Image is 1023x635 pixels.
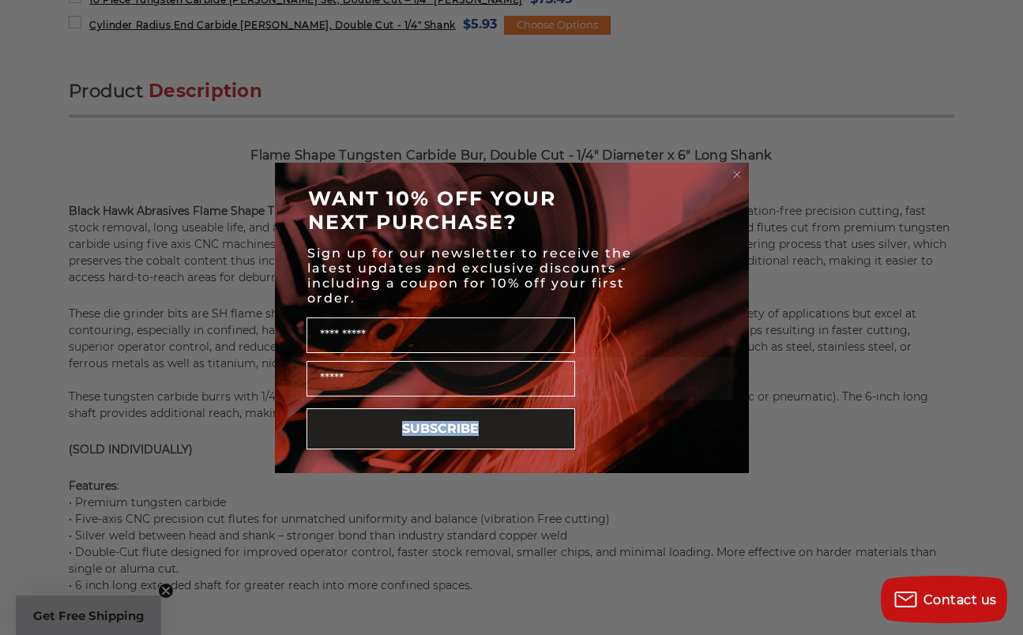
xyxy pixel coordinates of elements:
span: WANT 10% OFF YOUR NEXT PURCHASE? [308,186,556,234]
span: Sign up for our newsletter to receive the latest updates and exclusive discounts - including a co... [307,246,632,306]
span: Contact us [923,592,997,607]
button: Close dialog [729,167,745,182]
button: Contact us [881,576,1007,623]
button: SUBSCRIBE [307,408,575,449]
input: Email [307,361,575,396]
